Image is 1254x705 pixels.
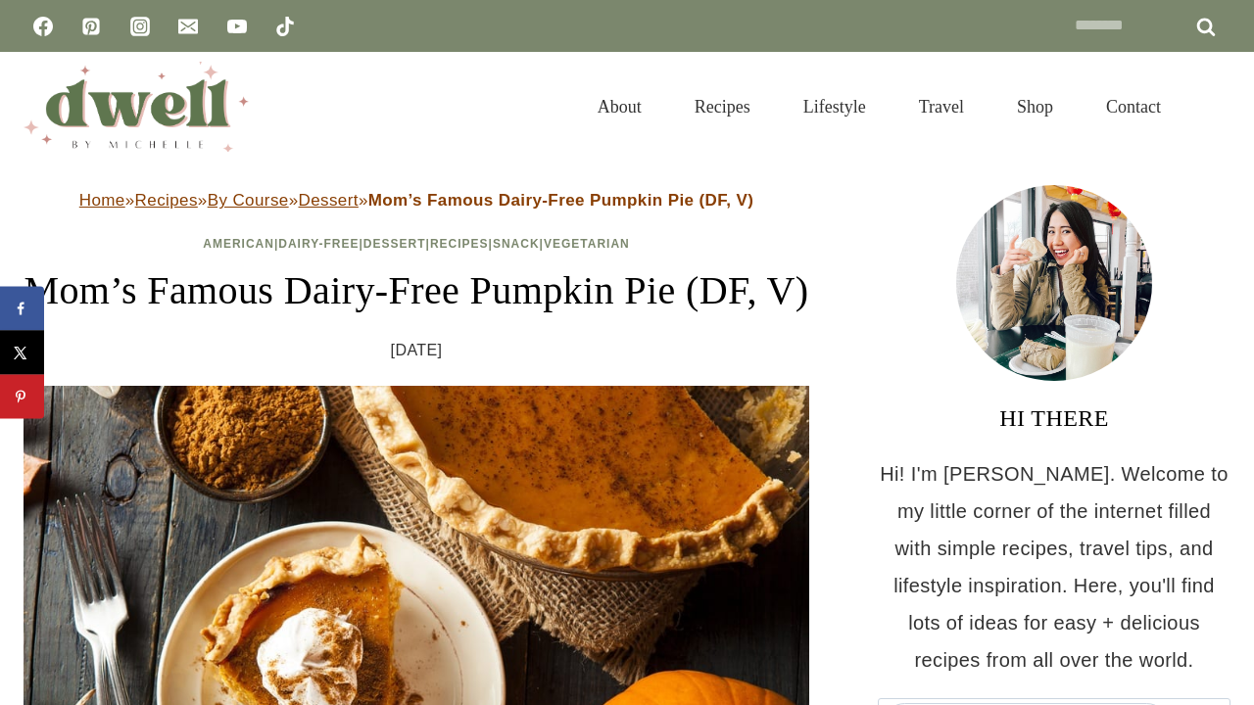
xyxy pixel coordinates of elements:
[24,7,63,46] a: Facebook
[990,72,1080,141] a: Shop
[135,191,198,210] a: Recipes
[1197,90,1230,123] button: View Search Form
[203,237,630,251] span: | | | | |
[169,7,208,46] a: Email
[24,62,249,152] img: DWELL by michelle
[777,72,892,141] a: Lifestyle
[121,7,160,46] a: Instagram
[430,237,489,251] a: Recipes
[217,7,257,46] a: YouTube
[79,191,125,210] a: Home
[544,237,630,251] a: Vegetarian
[668,72,777,141] a: Recipes
[363,237,426,251] a: Dessert
[299,191,359,210] a: Dessert
[571,72,668,141] a: About
[368,191,753,210] strong: Mom’s Famous Dairy-Free Pumpkin Pie (DF, V)
[493,237,540,251] a: Snack
[878,455,1230,679] p: Hi! I'm [PERSON_NAME]. Welcome to my little corner of the internet filled with simple recipes, tr...
[79,191,753,210] span: » » » »
[1080,72,1187,141] a: Contact
[391,336,443,365] time: [DATE]
[203,237,274,251] a: American
[892,72,990,141] a: Travel
[24,261,809,320] h1: Mom’s Famous Dairy-Free Pumpkin Pie (DF, V)
[72,7,111,46] a: Pinterest
[571,72,1187,141] nav: Primary Navigation
[278,237,359,251] a: Dairy-Free
[878,400,1230,436] h3: HI THERE
[208,191,289,210] a: By Course
[265,7,305,46] a: TikTok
